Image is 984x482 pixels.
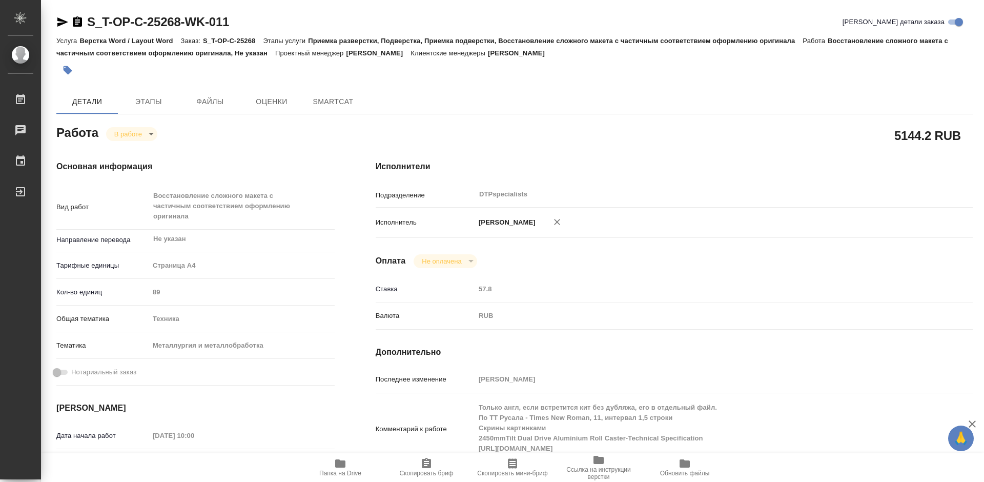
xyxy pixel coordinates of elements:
button: 🙏 [948,426,974,451]
p: Верстка Word / Layout Word [79,37,180,45]
p: Дата начала работ [56,431,149,441]
span: Ссылка на инструкции верстки [562,466,635,480]
span: SmartCat [309,95,358,108]
span: [PERSON_NAME] детали заказа [843,17,945,27]
div: В работе [414,254,477,268]
h2: Работа [56,123,98,141]
div: Страница А4 [149,257,335,274]
input: Пустое поле [149,285,335,299]
p: Приемка разверстки, Подверстка, Приемка подверстки, Восстановление сложного макета с частичным со... [308,37,803,45]
input: Пустое поле [149,428,239,443]
span: Скопировать мини-бриф [477,470,547,477]
button: Папка на Drive [297,453,383,482]
p: Направление перевода [56,235,149,245]
h4: Исполнители [376,160,973,173]
span: Обновить файлы [660,470,710,477]
button: Добавить тэг [56,59,79,82]
button: Удалить исполнителя [546,211,568,233]
p: Исполнитель [376,217,475,228]
div: Металлургия и металлобработка [149,337,335,354]
span: Этапы [124,95,173,108]
p: Последнее изменение [376,374,475,385]
span: Скопировать бриф [399,470,453,477]
p: Тарифные единицы [56,260,149,271]
div: В работе [106,127,157,141]
button: Не оплачена [419,257,464,266]
p: [PERSON_NAME] [488,49,552,57]
p: Проектный менеджер [275,49,346,57]
p: S_T-OP-C-25268 [203,37,263,45]
span: 🙏 [952,428,970,449]
button: Обновить файлы [642,453,728,482]
p: Комментарий к работе [376,424,475,434]
p: Работа [803,37,828,45]
button: Скопировать ссылку для ЯМессенджера [56,16,69,28]
h4: Дополнительно [376,346,973,358]
div: RUB [475,307,923,325]
input: Пустое поле [475,372,923,387]
span: Детали [63,95,112,108]
p: Подразделение [376,190,475,200]
p: Валюта [376,311,475,321]
p: Вид работ [56,202,149,212]
h4: Основная информация [56,160,335,173]
p: Услуга [56,37,79,45]
h4: [PERSON_NAME] [56,402,335,414]
p: Кол-во единиц [56,287,149,297]
button: Ссылка на инструкции верстки [556,453,642,482]
textarea: Только англ, если встретится кит без дубляжа, его в отдельный файл. По ТТ Русала - Times New Roma... [475,399,923,457]
button: В работе [111,130,145,138]
a: S_T-OP-C-25268-WK-011 [87,15,229,29]
p: Общая тематика [56,314,149,324]
span: Нотариальный заказ [71,367,136,377]
p: Этапы услуги [263,37,308,45]
p: Ставка [376,284,475,294]
p: [PERSON_NAME] [346,49,411,57]
h4: Оплата [376,255,406,267]
p: [PERSON_NAME] [475,217,536,228]
input: Пустое поле [475,282,923,296]
p: Тематика [56,340,149,351]
button: Скопировать бриф [383,453,469,482]
p: Клиентские менеджеры [411,49,488,57]
span: Файлы [186,95,235,108]
span: Папка на Drive [319,470,361,477]
p: Заказ: [181,37,203,45]
div: Техника [149,310,335,328]
span: Оценки [247,95,296,108]
h2: 5144.2 RUB [894,127,961,144]
button: Скопировать ссылку [71,16,84,28]
button: Скопировать мини-бриф [469,453,556,482]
